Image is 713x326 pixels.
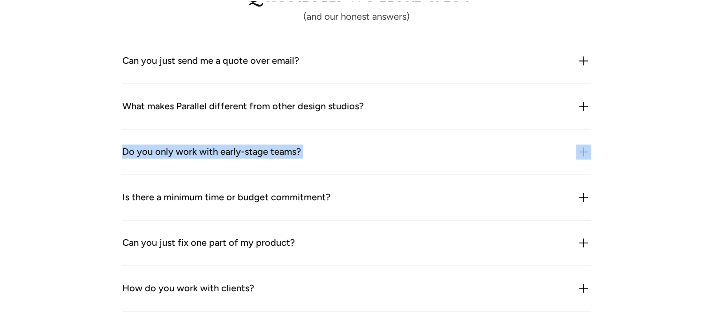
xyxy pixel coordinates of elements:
div: (and our honest answers) [244,13,470,19]
div: Do you only work with early-stage teams? [122,144,301,159]
div: Can you just send me a quote over email? [122,53,299,68]
div: What makes Parallel different from other design studios? [122,99,364,114]
div: How do you work with clients? [122,281,254,296]
div: Is there a minimum time or budget commitment? [122,190,330,205]
div: Can you just fix one part of my product? [122,235,295,250]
